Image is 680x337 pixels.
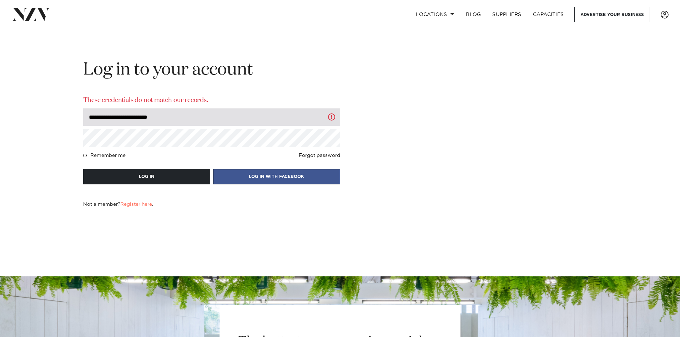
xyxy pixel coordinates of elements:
a: BLOG [460,7,487,22]
img: nzv-logo.png [11,8,50,21]
a: Register here [120,202,152,207]
h4: Not a member? . [83,201,153,207]
a: SUPPLIERS [487,7,527,22]
a: LOG IN WITH FACEBOOK [213,173,340,180]
a: Locations [410,7,460,22]
p: These credentials do not match our records. [83,96,340,106]
h2: Log in to your account [83,59,340,81]
h4: Remember me [90,153,126,158]
a: Capacities [527,7,570,22]
button: LOG IN [83,169,210,184]
button: LOG IN WITH FACEBOOK [213,169,340,184]
a: Advertise your business [574,7,650,22]
a: Forgot password [299,153,340,158]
